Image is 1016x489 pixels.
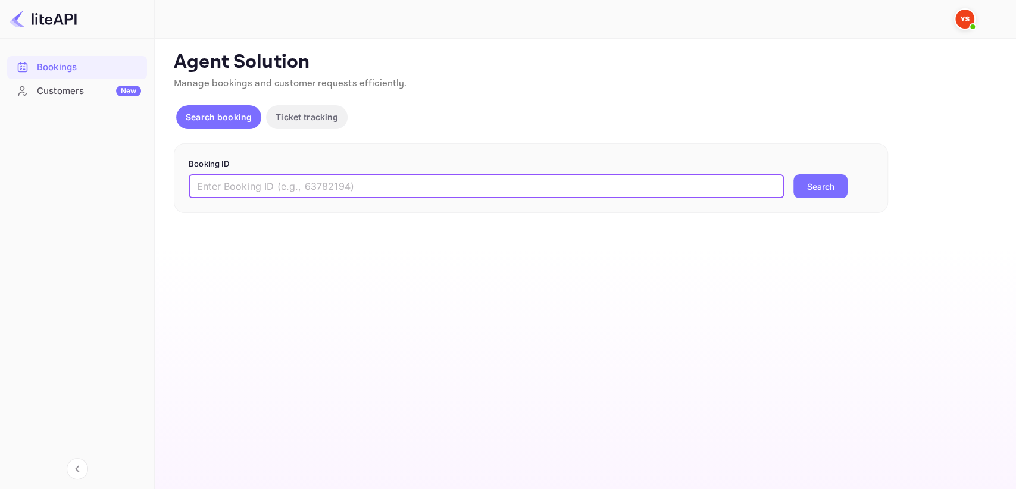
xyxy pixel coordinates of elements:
button: Search [793,174,848,198]
p: Ticket tracking [276,111,338,123]
p: Booking ID [189,158,873,170]
a: CustomersNew [7,80,147,102]
div: CustomersNew [7,80,147,103]
img: LiteAPI logo [10,10,77,29]
a: Bookings [7,56,147,78]
p: Search booking [186,111,252,123]
p: Agent Solution [174,51,995,74]
div: New [116,86,141,96]
input: Enter Booking ID (e.g., 63782194) [189,174,784,198]
img: Yandex Support [955,10,974,29]
button: Collapse navigation [67,458,88,479]
div: Bookings [37,61,141,74]
div: Bookings [7,56,147,79]
div: Customers [37,84,141,98]
span: Manage bookings and customer requests efficiently. [174,77,407,90]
